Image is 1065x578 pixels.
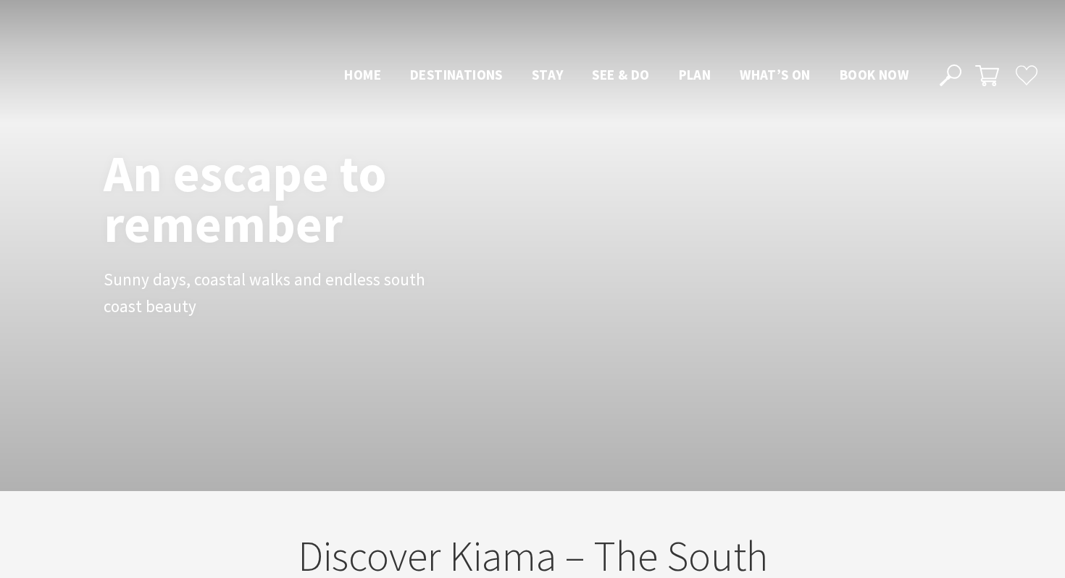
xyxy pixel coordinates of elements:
p: Sunny days, coastal walks and endless south coast beauty [104,267,430,320]
h1: An escape to remember [104,148,502,249]
span: Plan [679,66,711,83]
span: Book now [840,66,909,83]
nav: Main Menu [330,64,923,88]
span: Stay [532,66,564,83]
span: Home [344,66,381,83]
span: What’s On [740,66,811,83]
span: See & Do [592,66,649,83]
span: Destinations [410,66,503,83]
